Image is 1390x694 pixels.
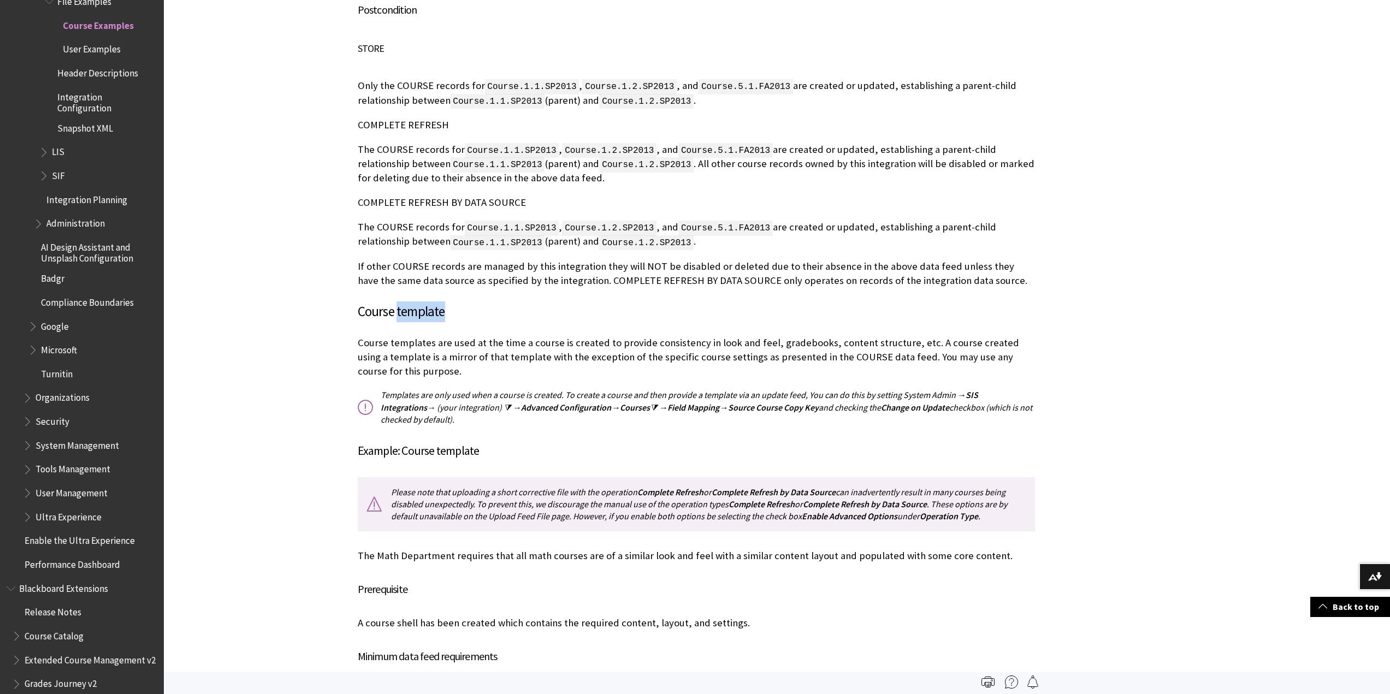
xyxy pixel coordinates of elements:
span: Extended Course Management v2 [25,651,156,666]
img: Follow this page [1026,675,1039,689]
span: Integration Planning [46,191,127,205]
span: Course.1.2.SP2013 [599,157,694,173]
span: Course.1.2.SP2013 [562,143,656,158]
p: COMPLETE REFRESH BY DATA SOURCE [358,195,1035,210]
span: Organizations [36,389,90,404]
span: Complete Refresh by Data Source [803,499,927,509]
p: If other COURSE records are managed by this integration they will NOT be disabled or deleted due ... [358,259,1035,288]
span: Course Examples [63,16,134,31]
p: The Math Department requires that all math courses are of a similar look and feel with a similar ... [358,549,1035,563]
p: Templates are only used when a course is created. To create a course and then provide a template ... [358,389,1035,425]
span: SIS Integrations [381,389,979,412]
h4: Example: Course template [358,442,1035,460]
span: Security [36,412,69,427]
span: Turnitin [41,365,73,379]
img: More help [1005,675,1018,689]
span: Course.5.1.FA2013 [678,221,773,236]
span: Field Mapping [667,402,719,413]
p: The COURSE records for , , and are created or updated, establishing a parent-child relationship b... [358,143,1035,186]
span: User Examples [63,40,121,55]
span: Complete Refresh [729,499,795,509]
h6: STORE [358,41,1035,56]
h5: Postcondition [358,2,1035,18]
span: SIF [52,167,65,181]
span: Course.1.2.SP2013 [562,221,656,236]
span: Course.5.1.FA2013 [678,143,773,158]
span: Enable the Ultra Experience [25,532,135,547]
span: Badgr [41,269,64,284]
span: Release Notes [25,603,81,618]
p: Please note that uploading a short corrective file with the operation or can inadvertently result... [358,477,1035,531]
span: Ultra Experience [36,508,102,523]
span: Course.1.1.SP2013 [465,221,559,236]
span: Microsoft [41,341,77,355]
span: Course.1.1.SP2013 [451,94,545,109]
span: AI Design Assistant and Unsplash Configuration [41,238,156,264]
span: Snapshot XML [57,119,113,134]
span: Google [41,317,69,332]
span: Tools Management [36,460,110,475]
span: LIS [52,143,64,158]
span: Administration [46,215,105,229]
p: The COURSE records for , , and are created or updated, establishing a parent-child relationship b... [358,220,1035,249]
h3: Course template [358,301,1035,322]
span: Course.1.2.SP2013 [599,94,694,109]
span: Enable Advanced Options [802,511,897,521]
h5: Minimum data feed requirements [358,648,1035,665]
span: User Management [36,484,108,499]
span: Integration Configuration [57,88,156,114]
span: Operation Type [920,511,978,521]
span: Header Descriptions [57,64,138,79]
span: Course.1.1.SP2013 [465,143,559,158]
span: Courses [620,402,650,413]
p: COMPLETE REFRESH [358,118,1035,132]
h5: Prerequisite [358,581,1035,597]
img: Print [981,675,995,689]
span: Advanced Configuration [521,402,611,413]
span: Complete Refresh by Data Source [712,487,836,497]
span: Blackboard Extensions [19,579,108,594]
span: Grades Journey v2 [25,675,97,690]
span: Course.1.2.SP2013 [599,235,694,251]
span: Course.1.1.SP2013 [485,79,579,94]
span: System Management [36,436,119,451]
span: Course.1.1.SP2013 [451,235,545,251]
span: Performance Dashboard [25,555,120,570]
span: Course.1.1.SP2013 [451,157,545,173]
p: Course templates are used at the time a course is created to provide consistency in look and feel... [358,336,1035,379]
p: A course shell has been created which contains the required content, layout, and settings. [358,616,1035,630]
span: Compliance Boundaries [41,293,134,308]
span: Source Course Copy Key [728,402,819,413]
span: Change on Update [881,402,949,413]
span: Complete Refresh [637,487,703,497]
a: Back to top [1310,597,1390,617]
span: Course.5.1.FA2013 [699,79,793,94]
span: Course.1.2.SP2013 [582,79,677,94]
span: Course Catalog [25,627,84,642]
p: Only the COURSE records for , , and are created or updated, establishing a parent-child relations... [358,79,1035,108]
